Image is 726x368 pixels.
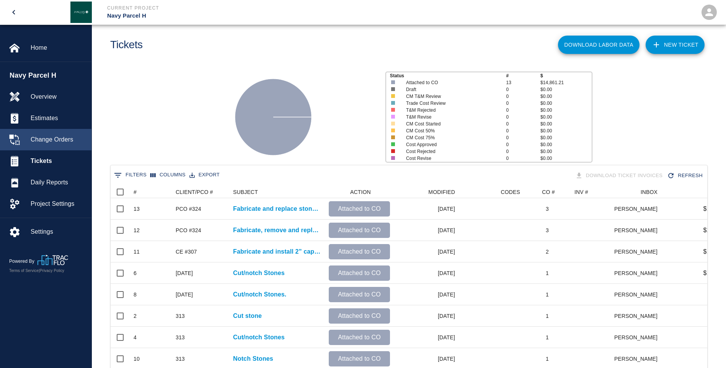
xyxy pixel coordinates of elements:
span: Settings [31,227,85,236]
p: CM Cost Started [406,120,496,127]
div: 313 [176,355,185,363]
div: [DATE] [394,198,459,220]
p: CM T&M Review [406,93,496,100]
div: 13 [134,205,140,213]
p: 0 [506,155,540,162]
div: [PERSON_NAME] [615,198,661,220]
button: Export [188,169,222,181]
a: Fabricate, remove and replace stones D1-4, D1-5, E1-3 and F1-12... [233,226,321,235]
span: Daily Reports [31,178,85,187]
span: Tickets [31,156,85,166]
div: 1 [546,355,549,363]
button: Select columns [148,169,188,181]
p: 0 [506,93,540,100]
p: Fabricate and install 2” caps atop of lobby wall as... [233,247,321,256]
div: 8 [134,291,137,298]
p: 0 [506,141,540,148]
p: # [506,72,540,79]
a: Notch Stones [233,354,273,363]
div: 2 [546,248,549,256]
p: Cost Approved [406,141,496,148]
div: INV # [571,186,615,198]
div: 1 [546,312,549,320]
div: CODES [459,186,524,198]
p: $0.00 [540,86,592,93]
div: [DATE] [394,305,459,327]
p: 0 [506,134,540,141]
p: $0.00 [540,141,592,148]
div: INBOX [641,186,657,198]
div: [DATE] [394,284,459,305]
p: CM Cost 50% [406,127,496,134]
div: ACTION [325,186,394,198]
p: Attached to CO [332,311,387,321]
p: T&M Revise [406,114,496,120]
div: CO # [524,186,571,198]
div: 1 [546,291,549,298]
p: Attached to CO [332,333,387,342]
div: [PERSON_NAME] [615,262,661,284]
div: 1 [546,334,549,341]
div: CLIENT/PCO # [172,186,229,198]
div: 1 [546,269,549,277]
div: 11 [134,248,140,256]
span: Navy Parcel H [10,70,88,81]
div: [DATE] [394,241,459,262]
iframe: Chat Widget [688,331,726,368]
div: INBOX [615,186,661,198]
a: Cut stone [233,311,262,321]
div: 4 [134,334,137,341]
img: TracFlo [38,255,68,265]
div: SUBJECT [229,186,325,198]
p: Powered By [9,258,38,265]
h1: Tickets [110,39,143,51]
div: CE 313 [176,291,193,298]
a: Privacy Policy [40,269,64,273]
p: Cost Rejected [406,148,496,155]
p: 0 [506,114,540,120]
div: Refresh the list [666,169,706,182]
div: 3 [546,226,549,234]
p: Draft [406,86,496,93]
div: SUBJECT [233,186,258,198]
p: $0.00 [540,107,592,114]
p: T&M Rejected [406,107,496,114]
div: 3 [546,205,549,213]
p: CM Cost 75% [406,134,496,141]
div: [PERSON_NAME] [615,241,661,262]
span: Home [31,43,85,52]
p: Fabricate and replace stones A1-3 and A1-4 at the north... [233,204,321,213]
p: $0.00 [540,93,592,100]
p: $0.00 [540,114,592,120]
a: Cut/notch Stones [233,333,285,342]
span: Change Orders [31,135,85,144]
p: 0 [506,107,540,114]
div: 2 [134,312,137,320]
p: Attached to CO [332,204,387,213]
p: $0.00 [540,100,592,107]
p: Cut/notch Stones. [233,290,286,299]
p: Attached to CO [332,247,387,256]
div: [PERSON_NAME] [615,284,661,305]
div: MODIFIED [394,186,459,198]
span: Project Settings [31,199,85,208]
div: 6 [134,269,137,277]
div: [DATE] [394,262,459,284]
span: Overview [31,92,85,101]
div: CLIENT/PCO # [176,186,213,198]
p: $0.00 [540,155,592,162]
p: $0.00 [540,148,592,155]
p: 0 [506,127,540,134]
p: Status [390,72,506,79]
p: Attached to CO [332,226,387,235]
button: Refresh [666,169,706,182]
p: $0.00 [540,134,592,141]
p: Cost Revise [406,155,496,162]
a: Cut/notch Stones [233,269,285,278]
p: $ [540,72,592,79]
p: 0 [506,120,540,127]
div: # [130,186,172,198]
p: Current Project [107,5,405,11]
